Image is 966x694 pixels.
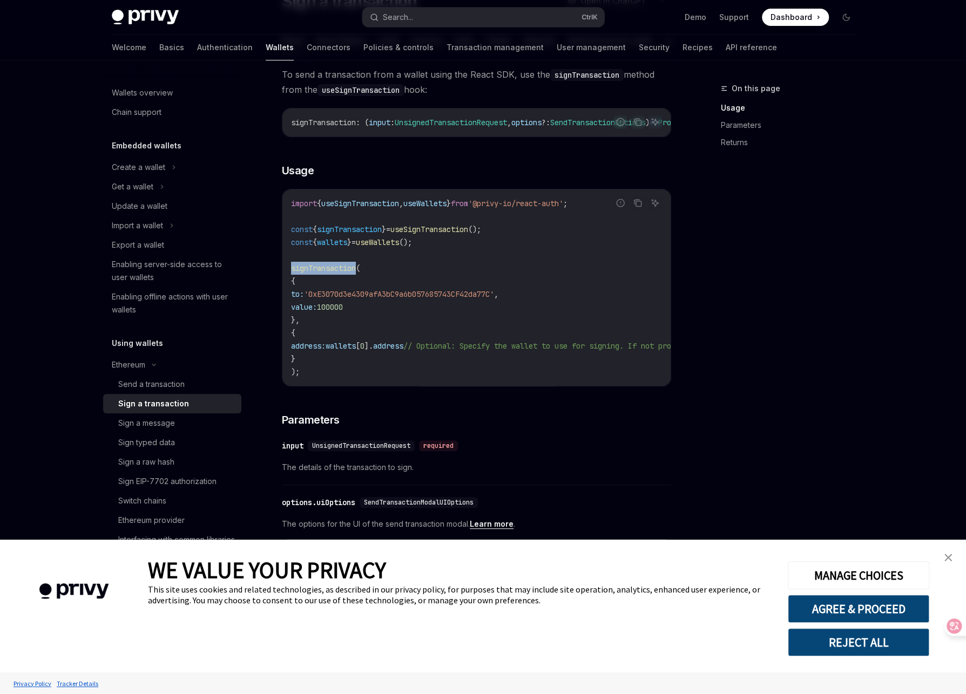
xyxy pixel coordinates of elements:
[837,9,855,26] button: Toggle dark mode
[112,35,146,60] a: Welcome
[451,199,468,208] span: from
[937,547,959,568] a: close banner
[103,394,241,413] a: Sign a transaction
[118,436,175,449] div: Sign typed data
[103,255,241,287] a: Enabling server-side access to user wallets
[419,440,458,451] div: required
[719,12,749,23] a: Support
[291,199,317,208] span: import
[282,67,671,97] span: To send a transaction from a wallet using the React SDK, use the method from the hook:
[118,514,185,527] div: Ethereum provider
[54,674,101,693] a: Tracker Details
[582,13,598,22] span: Ctrl K
[291,118,356,127] span: signTransaction
[103,433,241,452] a: Sign typed data
[395,118,507,127] span: UnsignedTransactionRequest
[266,35,294,60] a: Wallets
[112,106,161,119] div: Chain support
[291,341,326,351] span: address:
[447,35,544,60] a: Transaction management
[726,35,777,60] a: API reference
[291,237,313,247] span: const
[103,103,241,122] a: Chain support
[403,341,831,351] span: // Optional: Specify the wallet to use for signing. If not provided, the first wallet will be used.
[383,11,413,24] div: Search...
[542,118,550,127] span: ?:
[318,84,404,96] code: useSignTransaction
[721,117,863,134] a: Parameters
[112,86,173,99] div: Wallets overview
[321,199,399,208] span: useSignTransaction
[282,412,340,427] span: Parameters
[118,455,174,468] div: Sign a raw hash
[282,497,355,508] div: options.uiOptions
[648,196,662,210] button: Ask AI
[112,337,163,350] h5: Using wallets
[112,290,235,316] div: Enabling offline actions with user wallets
[103,83,241,103] a: Wallets overview
[356,341,360,351] span: [
[317,302,343,312] span: 100000
[112,239,164,251] div: Export a wallet
[313,224,317,234] span: {
[356,237,399,247] span: useWallets
[631,196,645,210] button: Copy the contents from the code block
[159,35,184,60] a: Basics
[364,341,373,351] span: ].
[282,461,671,474] span: The details of the transaction to sign.
[390,224,468,234] span: useSignTransaction
[313,237,317,247] span: {
[613,115,627,129] button: Report incorrect code
[550,118,645,127] span: SendTransactionOptions
[103,235,241,255] a: Export a wallet
[326,341,356,351] span: wallets
[118,397,189,410] div: Sign a transaction
[282,163,314,178] span: Usage
[282,518,671,530] span: The options for the UI of the send transaction modal. .
[631,115,645,129] button: Copy the contents from the code block
[317,224,382,234] span: signTransaction
[291,263,356,273] span: signTransaction
[112,10,179,25] img: dark logo
[16,568,132,615] img: company logo
[112,258,235,284] div: Enabling server-side access to user wallets
[112,200,167,213] div: Update a wallet
[550,69,624,81] code: signTransaction
[103,452,241,472] a: Sign a raw hash
[557,35,626,60] a: User management
[360,341,364,351] span: 0
[118,378,185,391] div: Send a transaction
[103,511,241,530] a: Ethereum provider
[390,118,395,127] span: :
[11,674,54,693] a: Privacy Policy
[291,276,295,286] span: {
[317,199,321,208] span: {
[103,196,241,216] a: Update a wallet
[304,289,494,299] span: '0xE3070d3e4309afA3bC9a6b057685743CF42da77C'
[103,375,241,394] a: Send a transaction
[788,595,929,623] button: AGREE & PROCEED
[613,196,627,210] button: Report incorrect code
[291,328,295,338] span: {
[470,519,514,529] a: Learn more
[468,199,563,208] span: '@privy-io/react-auth'
[356,118,369,127] span: : (
[291,289,304,299] span: to:
[347,237,352,247] span: }
[944,554,952,561] img: close banner
[382,224,386,234] span: }
[364,498,474,507] span: SendTransactionModalUIOptions
[447,199,451,208] span: }
[721,134,863,151] a: Returns
[399,237,412,247] span: ();
[317,237,347,247] span: wallets
[282,440,303,451] div: input
[112,161,165,174] div: Create a wallet
[148,556,386,584] span: WE VALUE YOUR PRIVACY
[148,584,772,605] div: This site uses cookies and related technologies, as described in our privacy policy, for purposes...
[103,287,241,319] a: Enabling offline actions with user wallets
[386,224,390,234] span: =
[291,367,300,377] span: );
[494,289,498,299] span: ,
[683,35,713,60] a: Recipes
